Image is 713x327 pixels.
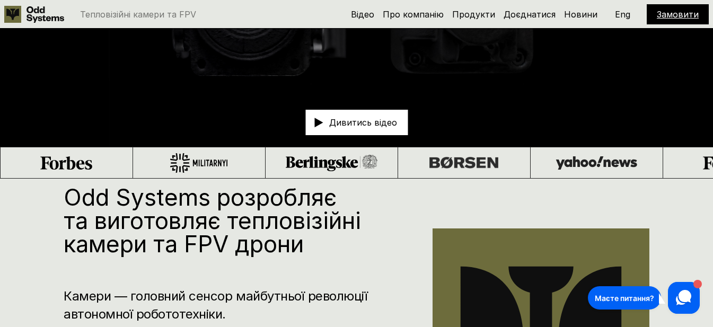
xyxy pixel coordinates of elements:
h3: Камери — головний сенсор майбутньої революції автономної робототехніки. [64,287,401,323]
p: Eng [615,10,630,19]
a: Замовити [657,9,699,20]
iframe: HelpCrunch [585,279,702,316]
a: Доєднатися [504,9,556,20]
a: Новини [564,9,597,20]
a: Продукти [452,9,495,20]
p: Тепловізійні камери та FPV [80,10,196,19]
a: Про компанію [383,9,444,20]
a: Відео [351,9,374,20]
p: Дивитись відео [329,118,397,127]
h1: Odd Systems розробляє та виготовляє тепловізійні камери та FPV дрони [64,185,401,255]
